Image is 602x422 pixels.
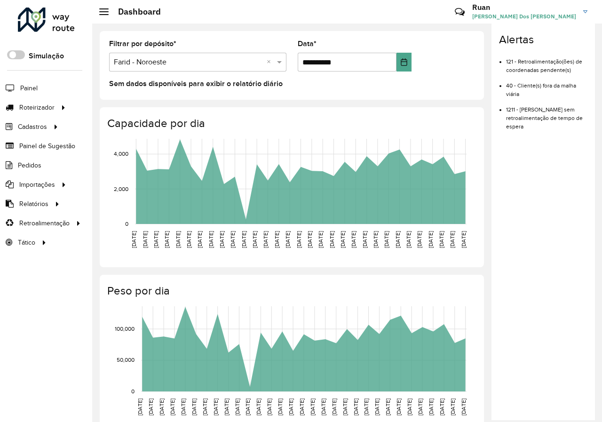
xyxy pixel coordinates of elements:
span: Retroalimentação [19,218,70,228]
text: [DATE] [169,398,175,415]
text: [DATE] [208,231,214,248]
text: [DATE] [158,398,165,415]
text: [DATE] [175,231,181,248]
text: [DATE] [374,398,380,415]
text: [DATE] [307,231,313,248]
h4: Peso por dia [107,284,475,298]
text: [DATE] [353,398,359,415]
text: [DATE] [255,398,261,415]
text: [DATE] [406,398,412,415]
text: [DATE] [131,231,137,248]
text: [DATE] [266,398,272,415]
text: 4,000 [114,151,128,157]
text: [DATE] [317,231,324,248]
li: 121 - Retroalimentação(ões) de coordenadas pendente(s) [506,50,587,74]
text: [DATE] [428,231,434,248]
li: 40 - Cliente(s) fora da malha viária [506,74,587,98]
text: [DATE] [277,398,283,415]
text: [DATE] [148,398,154,415]
span: Cadastros [18,122,47,132]
span: Roteirizador [19,103,55,112]
text: [DATE] [417,398,423,415]
text: [DATE] [329,231,335,248]
text: [DATE] [299,398,305,415]
text: [DATE] [449,231,455,248]
text: [DATE] [320,398,326,415]
text: [DATE] [460,231,467,248]
text: [DATE] [245,398,251,415]
text: 100,000 [115,326,135,332]
text: [DATE] [405,231,412,248]
text: [DATE] [262,231,269,248]
text: [DATE] [234,398,240,415]
text: [DATE] [219,231,225,248]
text: [DATE] [331,398,337,415]
text: 0 [125,221,128,227]
text: [DATE] [186,231,192,248]
h3: Ruan [472,3,576,12]
label: Filtrar por depósito [109,38,176,49]
span: Painel [20,83,38,93]
h4: Capacidade por dia [107,117,475,130]
span: Importações [19,180,55,190]
text: [DATE] [363,398,369,415]
text: [DATE] [460,398,467,415]
text: [DATE] [438,231,444,248]
text: [DATE] [252,231,258,248]
text: [DATE] [153,231,159,248]
button: Choose Date [396,53,412,72]
span: Relatórios [19,199,48,209]
text: 2,000 [114,185,128,191]
label: Sem dados disponíveis para exibir o relatório diário [109,78,283,89]
text: [DATE] [285,231,291,248]
text: 50,000 [117,357,135,363]
label: Simulação [29,50,64,62]
text: [DATE] [395,231,401,248]
text: [DATE] [274,231,280,248]
text: [DATE] [342,398,348,415]
text: [DATE] [241,231,247,248]
text: [DATE] [230,231,236,248]
text: [DATE] [197,231,203,248]
span: Clear all [267,56,275,68]
text: [DATE] [362,231,368,248]
text: [DATE] [439,398,445,415]
text: [DATE] [296,231,302,248]
span: Pedidos [18,160,41,170]
text: [DATE] [223,398,230,415]
text: [DATE] [164,231,170,248]
text: [DATE] [191,398,197,415]
text: [DATE] [137,398,143,415]
text: [DATE] [180,398,186,415]
div: Críticas? Dúvidas? Elogios? Sugestões? Entre em contato conosco! [342,3,441,28]
span: Tático [18,238,35,247]
text: [DATE] [142,231,148,248]
h4: Alertas [499,33,587,47]
text: [DATE] [350,231,356,248]
text: [DATE] [372,231,379,248]
text: [DATE] [396,398,402,415]
label: Data [298,38,317,49]
text: [DATE] [385,398,391,415]
text: [DATE] [340,231,346,248]
text: [DATE] [309,398,316,415]
text: [DATE] [383,231,389,248]
text: [DATE] [202,398,208,415]
text: [DATE] [428,398,434,415]
text: [DATE] [213,398,219,415]
a: Contato Rápido [450,2,470,22]
text: [DATE] [450,398,456,415]
text: [DATE] [288,398,294,415]
li: 1211 - [PERSON_NAME] sem retroalimentação de tempo de espera [506,98,587,131]
span: [PERSON_NAME] Dos [PERSON_NAME] [472,12,576,21]
span: Painel de Sugestão [19,141,75,151]
text: 0 [131,388,135,394]
text: [DATE] [416,231,422,248]
h2: Dashboard [109,7,161,17]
